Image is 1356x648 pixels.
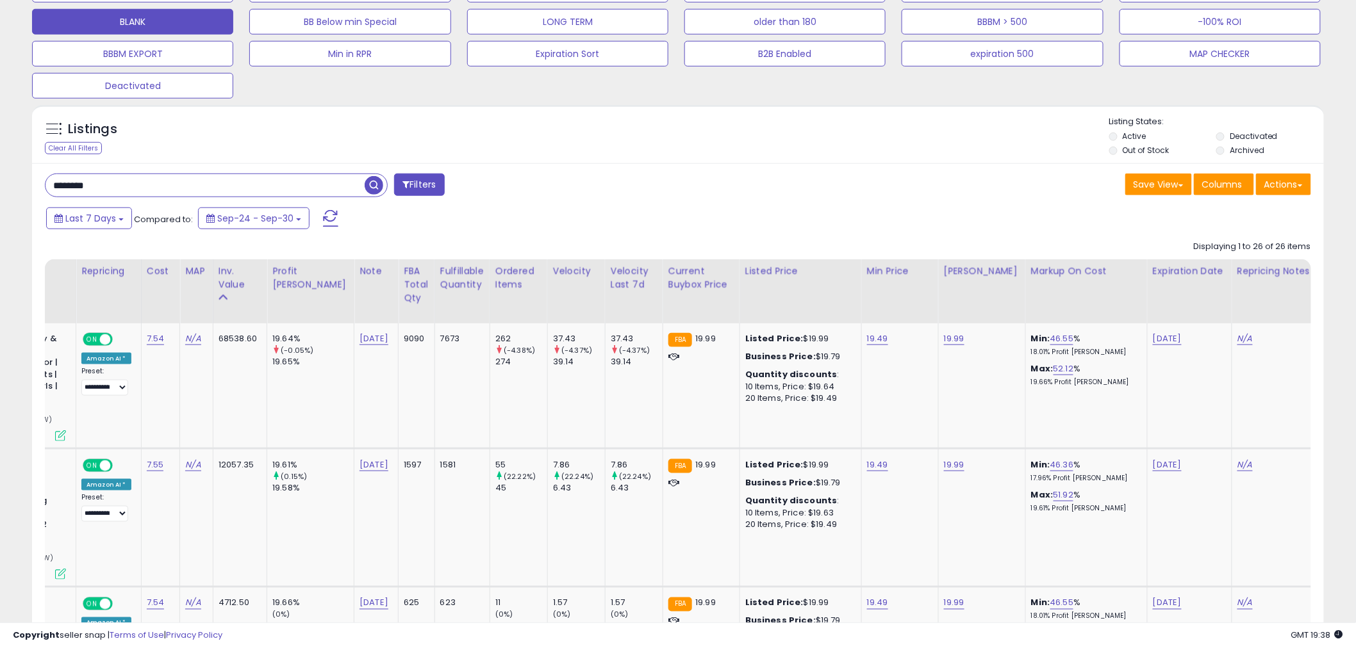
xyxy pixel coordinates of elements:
[147,264,175,278] div: Cost
[1230,145,1264,156] label: Archived
[440,459,480,471] div: 1581
[745,351,852,362] div: $19.79
[1031,362,1054,375] b: Max:
[249,41,451,67] button: Min in RPR
[111,334,131,345] span: OFF
[404,597,425,609] div: 625
[1120,9,1321,35] button: -100% ROI
[745,476,816,489] b: Business Price:
[166,629,222,641] a: Privacy Policy
[1031,489,1054,501] b: Max:
[1031,474,1137,483] p: 17.96% Profit [PERSON_NAME]
[1031,264,1142,278] div: Markup on Cost
[695,597,716,609] span: 19.99
[504,345,535,355] small: (-4.38%)
[553,264,600,278] div: Velocity
[272,356,354,368] div: 19.65%
[668,459,692,473] small: FBA
[553,610,571,620] small: (0%)
[553,333,605,344] div: 37.43
[219,333,257,344] div: 68538.60
[185,458,201,471] a: N/A
[32,41,233,67] button: BBBM EXPORT
[1054,489,1074,501] a: 51.92
[13,629,222,642] div: seller snap | |
[1153,597,1182,610] a: [DATE]
[495,264,542,291] div: Ordered Items
[611,597,663,609] div: 1.57
[684,41,886,67] button: B2B Enabled
[467,41,668,67] button: Expiration Sort
[360,597,388,610] a: [DATE]
[1256,174,1311,195] button: Actions
[495,333,547,344] div: 262
[944,264,1020,278] div: [PERSON_NAME]
[668,333,692,347] small: FBA
[272,264,349,291] div: Profit [PERSON_NAME]
[745,519,852,530] div: 20 Items, Price: $19.49
[553,356,605,368] div: 39.14
[440,333,480,344] div: 7673
[467,9,668,35] button: LONG TERM
[1237,332,1253,345] a: N/A
[1031,332,1050,344] b: Min:
[745,459,852,471] div: $19.99
[81,264,136,278] div: Repricing
[1291,629,1343,641] span: 2025-10-8 19:38 GMT
[147,332,165,345] a: 7.54
[1230,131,1278,142] label: Deactivated
[404,333,425,344] div: 9090
[394,174,444,196] button: Filters
[249,9,451,35] button: BB Below min Special
[440,597,480,609] div: 623
[745,264,856,278] div: Listed Price
[1123,145,1170,156] label: Out of Stock
[217,212,294,225] span: Sep-24 - Sep-30
[1153,264,1227,278] div: Expiration Date
[619,471,651,482] small: (22.24%)
[867,458,888,471] a: 19.49
[1031,363,1137,387] div: %
[272,482,354,494] div: 19.58%
[1194,241,1311,253] div: Displaying 1 to 26 of 26 items
[84,334,100,345] span: ON
[695,332,716,344] span: 19.99
[745,477,852,489] div: $19.79
[495,356,547,368] div: 274
[219,597,257,609] div: 4712.50
[1237,458,1253,471] a: N/A
[1147,259,1232,323] th: CSV column name: cust_attr_2_Expiration Date
[13,629,60,641] strong: Copyright
[1237,264,1313,278] div: Repricing Notes
[495,610,513,620] small: (0%)
[902,9,1103,35] button: BBBM > 500
[32,9,233,35] button: BLANK
[1031,489,1137,513] div: %
[745,381,852,393] div: 10 Items, Price: $19.64
[360,332,388,345] a: [DATE]
[495,597,547,609] div: 11
[902,41,1103,67] button: expiration 500
[32,73,233,99] button: Deactivated
[281,471,307,482] small: (0.15%)
[745,494,838,506] b: Quantity discounts
[553,597,605,609] div: 1.57
[553,482,605,494] div: 6.43
[45,142,102,154] div: Clear All Filters
[84,460,100,471] span: ON
[272,610,290,620] small: (0%)
[81,493,131,522] div: Preset:
[272,459,354,471] div: 19.61%
[668,597,692,612] small: FBA
[1031,378,1137,387] p: 19.66% Profit [PERSON_NAME]
[111,598,131,609] span: OFF
[1031,333,1137,357] div: %
[495,459,547,471] div: 55
[185,264,207,278] div: MAP
[1031,597,1137,621] div: %
[611,264,657,291] div: Velocity Last 7d
[745,368,838,380] b: Quantity discounts
[611,356,663,368] div: 39.14
[745,507,852,519] div: 10 Items, Price: $19.63
[745,393,852,404] div: 20 Items, Price: $19.49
